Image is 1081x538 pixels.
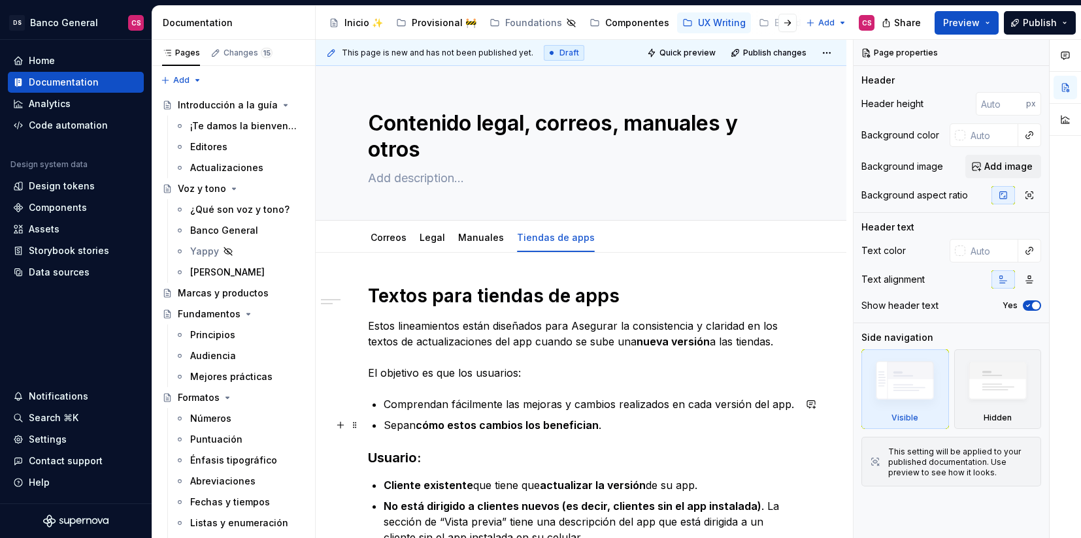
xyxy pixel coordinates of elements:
[169,116,310,136] a: ¡Te damos la bienvenida! 🚀
[29,411,78,424] div: Search ⌘K
[190,328,235,341] div: Principios
[131,18,141,28] div: CS
[384,499,761,513] strong: No está dirigido a clientes nuevos (es decir, clientes sin el app instalada)
[540,479,646,492] strong: actualizar la versión
[169,324,310,345] a: Principios
[365,108,791,165] textarea: Contenido legal, correos, manuales y otros
[157,283,310,304] a: Marcas y productos
[224,48,273,58] div: Changes
[368,284,794,308] h1: Textos para tiendas de apps
[888,447,1033,478] div: This setting will be applied to your published documentation. Use preview to see how it looks.
[698,16,746,29] div: UX Writing
[8,240,144,261] a: Storybook stories
[559,48,579,58] span: Draft
[169,345,310,366] a: Audiencia
[178,287,269,300] div: Marcas y productos
[743,48,807,58] span: Publish changes
[414,223,450,251] div: Legal
[157,71,206,89] button: Add
[861,160,943,173] div: Background image
[954,349,1042,429] div: Hidden
[29,97,71,110] div: Analytics
[169,220,310,241] a: Banco General
[458,232,504,243] a: Manuales
[169,429,310,450] a: Puntuación
[861,349,949,429] div: Visible
[190,140,227,153] div: Editores
[29,201,87,214] div: Components
[190,433,242,446] div: Puntuación
[8,472,144,493] button: Help
[173,75,190,86] span: Add
[862,18,872,28] div: CS
[29,454,103,467] div: Contact support
[169,199,310,220] a: ¿Qué son voz y tono?
[861,189,968,202] div: Background aspect ratio
[8,72,144,93] a: Documentation
[861,331,933,344] div: Side navigation
[8,115,144,136] a: Code automation
[368,318,794,381] p: Estos lineamientos están diseñados para Asegurar la consistencia y claridad en los textos de actu...
[344,16,383,29] div: Inicio ✨
[178,182,226,195] div: Voz y tono
[484,12,582,33] a: Foundations
[190,245,219,258] div: Yappy
[637,335,710,348] strong: nueva versión
[190,119,298,133] div: ¡Te damos la bienvenida! 🚀
[9,15,25,31] div: DS
[169,513,310,533] a: Listas y enumeración
[384,479,473,492] strong: Cliente existente
[818,18,835,28] span: Add
[420,232,445,243] a: Legal
[727,44,812,62] button: Publish changes
[416,419,599,432] strong: cómo estos cambios los benefician
[861,299,939,312] div: Show header text
[342,48,533,58] span: This page is new and has not been published yet.
[178,391,220,404] div: Formatos
[162,48,200,58] div: Pages
[8,219,144,240] a: Assets
[169,366,310,387] a: Mejores prácticas
[30,16,98,29] div: Banco General
[157,95,310,116] a: Introducción a la guía
[29,54,55,67] div: Home
[677,12,751,33] a: UX Writing
[190,203,290,216] div: ¿Qué son voz y tono?
[163,16,310,29] div: Documentation
[190,224,258,237] div: Banco General
[169,262,310,283] a: [PERSON_NAME]
[29,390,88,403] div: Notifications
[368,450,421,466] strong: Usuario:
[169,157,310,178] a: Actualizaciones
[861,97,923,110] div: Header height
[178,308,241,321] div: Fundamentos
[169,408,310,429] a: Números
[8,176,144,197] a: Design tokens
[1026,99,1036,109] p: px
[861,244,906,257] div: Text color
[802,14,851,32] button: Add
[965,239,1018,262] input: Auto
[391,12,482,33] a: Provisional 🚧
[29,180,95,193] div: Design tokens
[190,475,256,488] div: Abreviaciones
[3,8,149,37] button: DSBanco GeneralCS
[157,178,310,199] a: Voz y tono
[29,476,50,489] div: Help
[891,413,918,423] div: Visible
[43,514,108,528] svg: Supernova Logo
[984,160,1033,173] span: Add image
[8,386,144,407] button: Notifications
[1003,300,1018,311] label: Yes
[453,223,509,251] div: Manuales
[365,223,412,251] div: Correos
[861,221,914,234] div: Header text
[169,136,310,157] a: Editores
[8,451,144,471] button: Contact support
[935,11,999,35] button: Preview
[169,492,310,513] a: Fechas y tiempos
[659,48,716,58] span: Quick preview
[190,349,236,362] div: Audiencia
[29,119,108,132] div: Code automation
[190,454,277,467] div: Énfasis tipográfico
